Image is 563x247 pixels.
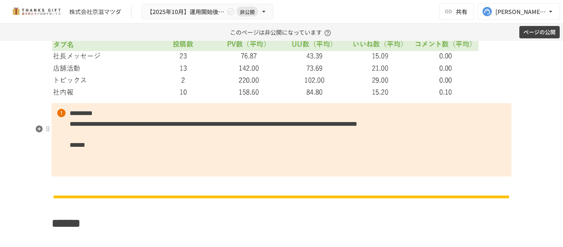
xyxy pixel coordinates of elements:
[495,7,547,17] div: [PERSON_NAME][EMAIL_ADDRESS][DOMAIN_NAME]
[439,3,474,20] button: 共有
[141,4,273,20] button: 【2025年10月】運用開始後振り返りミーティング非公開
[52,194,511,200] img: n6GUNqEHdaibHc1RYGm9WDNsCbxr1vBAv6Dpu1pJovz
[519,26,560,39] button: ページの公開
[230,24,333,41] p: このページは非公開になっています
[237,7,258,16] span: 非公開
[477,3,560,20] button: [PERSON_NAME][EMAIL_ADDRESS][DOMAIN_NAME]
[10,5,63,18] img: mMP1OxWUAhQbsRWCurg7vIHe5HqDpP7qZo7fRoNLXQh
[456,7,467,16] span: 共有
[147,7,225,17] span: 【2025年10月】運用開始後振り返りミーティング
[69,7,121,16] div: 株式会社京滋マツダ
